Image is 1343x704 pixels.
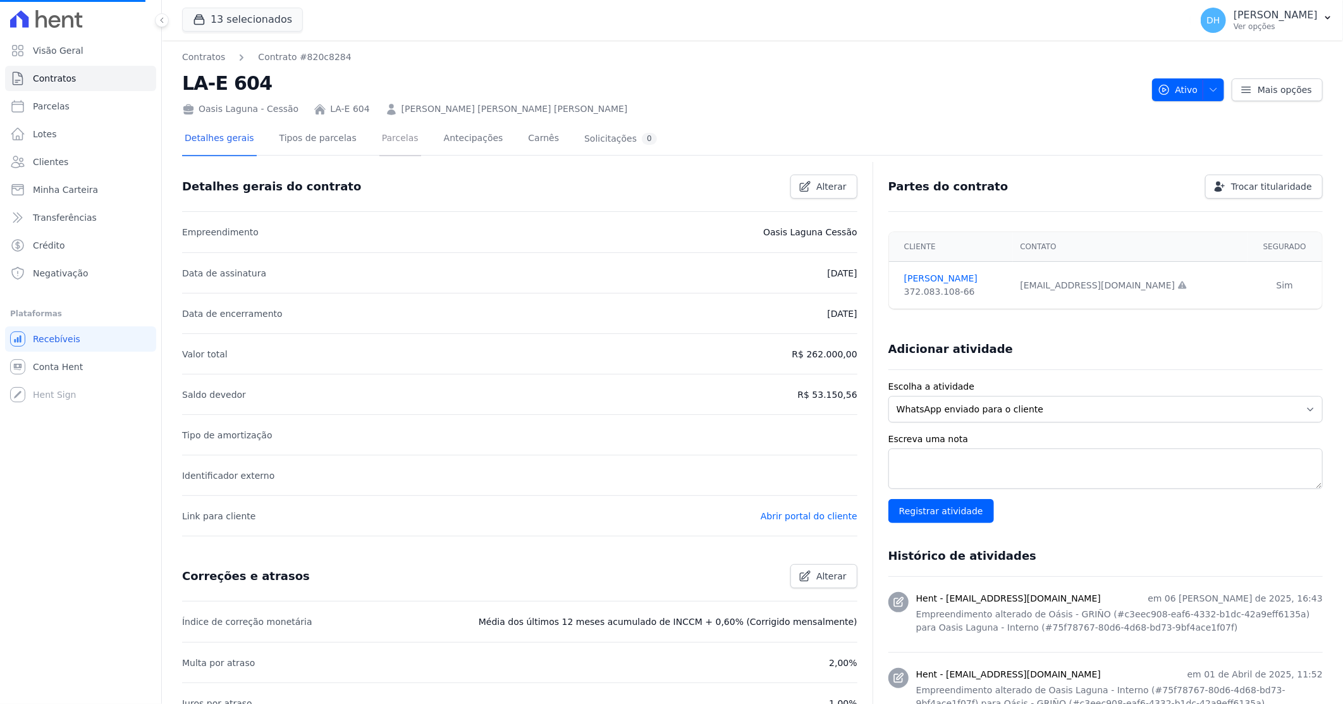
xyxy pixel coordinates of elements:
[1148,592,1323,605] p: em 06 [PERSON_NAME] de 2025, 16:43
[182,468,274,483] p: Identificador externo
[816,180,847,193] span: Alterar
[33,72,76,85] span: Contratos
[5,326,156,352] a: Recebíveis
[1258,83,1312,96] span: Mais opções
[916,668,1101,681] h3: Hent - [EMAIL_ADDRESS][DOMAIN_NAME]
[182,306,283,321] p: Data de encerramento
[1158,78,1198,101] span: Ativo
[1232,78,1323,101] a: Mais opções
[1205,175,1323,199] a: Trocar titularidade
[888,433,1323,446] label: Escreva uma nota
[5,205,156,230] a: Transferências
[1187,668,1323,681] p: em 01 de Abril de 2025, 11:52
[5,233,156,258] a: Crédito
[33,128,57,140] span: Lotes
[5,149,156,175] a: Clientes
[5,121,156,147] a: Lotes
[1191,3,1343,38] button: DH [PERSON_NAME] Ver opções
[642,133,657,145] div: 0
[182,69,1142,97] h2: LA-E 604
[1234,9,1318,22] p: [PERSON_NAME]
[441,123,506,156] a: Antecipações
[182,655,255,670] p: Multa por atraso
[258,51,351,64] a: Contrato #820c8284
[479,614,857,629] p: Média dos últimos 12 meses acumulado de INCCM + 0,60% (Corrigido mensalmente)
[277,123,359,156] a: Tipos de parcelas
[182,179,361,194] h3: Detalhes gerais do contrato
[182,102,298,116] div: Oasis Laguna - Cessão
[888,380,1323,393] label: Escolha a atividade
[827,266,857,281] p: [DATE]
[10,306,151,321] div: Plataformas
[182,51,352,64] nav: Breadcrumb
[5,94,156,119] a: Parcelas
[5,66,156,91] a: Contratos
[904,285,1005,299] div: 372.083.108-66
[33,100,70,113] span: Parcelas
[33,211,97,224] span: Transferências
[33,239,65,252] span: Crédito
[33,267,89,280] span: Negativação
[797,387,857,402] p: R$ 53.150,56
[33,361,83,373] span: Conta Hent
[525,123,561,156] a: Carnês
[5,177,156,202] a: Minha Carteira
[1013,232,1248,262] th: Contato
[182,123,257,156] a: Detalhes gerais
[584,133,657,145] div: Solicitações
[1206,16,1220,25] span: DH
[33,44,83,57] span: Visão Geral
[888,548,1036,564] h3: Histórico de atividades
[888,179,1009,194] h3: Partes do contrato
[1021,279,1240,292] div: [EMAIL_ADDRESS][DOMAIN_NAME]
[1152,78,1225,101] button: Ativo
[379,123,421,156] a: Parcelas
[827,306,857,321] p: [DATE]
[33,156,68,168] span: Clientes
[582,123,659,156] a: Solicitações0
[829,655,857,670] p: 2,00%
[916,608,1323,634] p: Empreendimento alterado de Oásis - GRIÑO (#c3eec908-eaf6-4332-b1dc-42a9eff6135a) para Oasis Lagun...
[330,102,369,116] a: LA-E 604
[1248,232,1322,262] th: Segurado
[816,570,847,583] span: Alterar
[889,232,1013,262] th: Cliente
[5,261,156,286] a: Negativação
[790,175,857,199] a: Alterar
[790,564,857,588] a: Alterar
[5,354,156,380] a: Conta Hent
[33,183,98,196] span: Minha Carteira
[916,592,1101,605] h3: Hent - [EMAIL_ADDRESS][DOMAIN_NAME]
[182,614,312,629] p: Índice de correção monetária
[182,51,1142,64] nav: Breadcrumb
[182,569,310,584] h3: Correções e atrasos
[761,511,857,521] a: Abrir portal do cliente
[888,342,1013,357] h3: Adicionar atividade
[888,499,994,523] input: Registrar atividade
[182,347,228,362] p: Valor total
[182,225,259,240] p: Empreendimento
[182,8,303,32] button: 13 selecionados
[792,347,857,362] p: R$ 262.000,00
[763,225,857,240] p: Oasis Laguna Cessão
[182,509,255,524] p: Link para cliente
[402,102,628,116] a: [PERSON_NAME] [PERSON_NAME] [PERSON_NAME]
[182,266,266,281] p: Data de assinatura
[1234,22,1318,32] p: Ver opções
[904,272,1005,285] a: [PERSON_NAME]
[1248,262,1322,309] td: Sim
[182,428,273,443] p: Tipo de amortização
[5,38,156,63] a: Visão Geral
[1231,180,1312,193] span: Trocar titularidade
[182,51,225,64] a: Contratos
[33,333,80,345] span: Recebíveis
[182,387,246,402] p: Saldo devedor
